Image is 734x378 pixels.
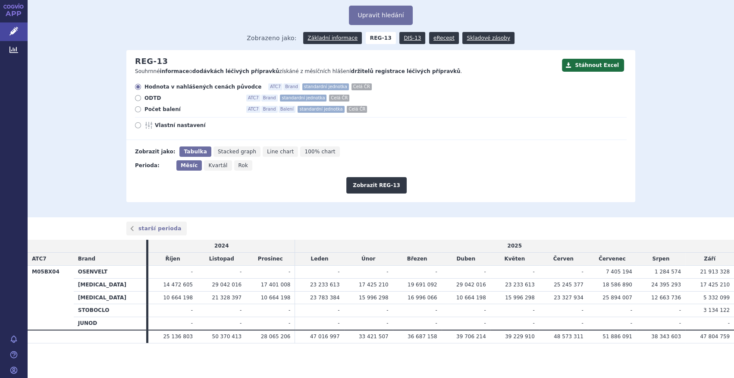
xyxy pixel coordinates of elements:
span: Počet balení [144,106,239,113]
span: 12 663 736 [651,295,681,301]
span: ODTD [144,95,239,102]
span: 21 328 397 [212,295,242,301]
td: 2024 [148,240,295,252]
span: 15 996 298 [505,295,535,301]
span: - [191,269,193,275]
span: - [240,269,242,275]
td: 2025 [295,240,734,252]
span: - [289,269,290,275]
span: Line chart [267,149,294,155]
span: 29 042 016 [212,282,242,288]
span: 17 425 210 [359,282,389,288]
a: eRecept [429,32,459,44]
span: - [289,307,290,313]
span: 10 664 198 [163,295,193,301]
span: 18 586 890 [602,282,632,288]
span: Celá ČR [347,106,367,113]
span: Balení [279,106,295,113]
span: 48 573 311 [554,334,583,340]
td: Květen [490,253,539,266]
span: - [679,320,681,326]
div: Zobrazit jako: [135,146,175,157]
button: Stáhnout Excel [562,59,624,72]
button: Zobrazit REG-13 [346,177,407,194]
span: 38 343 603 [651,334,681,340]
span: - [630,307,632,313]
td: Prosinec [246,253,295,266]
span: - [338,269,339,275]
span: ATC7 [246,95,260,102]
span: Brand [78,256,95,262]
span: ATC7 [32,256,47,262]
span: - [191,320,193,326]
span: Stacked graph [218,149,256,155]
span: standardní jednotka [302,83,349,90]
span: - [484,269,486,275]
span: - [581,307,583,313]
td: Leden [295,253,344,266]
th: OSENVELT [74,265,146,278]
span: standardní jednotka [280,95,326,102]
span: 16 996 066 [408,295,437,301]
span: 1 284 574 [655,269,681,275]
span: - [386,320,388,326]
span: 3 134 122 [703,307,730,313]
span: - [533,320,534,326]
span: 10 664 198 [456,295,486,301]
span: 19 691 092 [408,282,437,288]
span: 23 327 934 [554,295,583,301]
span: - [240,307,242,313]
span: - [533,307,534,313]
td: Březen [393,253,442,266]
span: - [435,320,437,326]
span: - [484,307,486,313]
td: Září [685,253,734,266]
span: 24 395 293 [651,282,681,288]
span: standardní jednotka [298,106,344,113]
span: Brand [261,95,278,102]
th: M05BX04 [28,265,74,330]
span: ATC7 [246,106,260,113]
strong: držitelů registrace léčivých přípravků [351,68,461,74]
span: - [435,269,437,275]
span: - [533,269,534,275]
td: Srpen [637,253,685,266]
span: 36 687 158 [408,334,437,340]
span: - [581,269,583,275]
th: JUNOD [74,317,146,330]
span: - [679,307,681,313]
span: Celá ČR [329,95,349,102]
strong: dodávkách léčivých přípravků [192,68,279,74]
span: - [338,320,339,326]
span: 50 370 413 [212,334,242,340]
span: 33 421 507 [359,334,389,340]
span: Kvartál [208,162,227,168]
span: 25 136 803 [163,334,193,340]
button: Upravit hledání [349,6,412,25]
span: Tabulka [184,149,207,155]
th: [MEDICAL_DATA] [74,291,146,304]
span: 14 472 605 [163,282,193,288]
span: 25 245 377 [554,282,583,288]
a: Základní informace [303,32,362,44]
span: 7 405 194 [606,269,632,275]
span: 15 996 298 [359,295,389,301]
span: - [386,307,388,313]
span: 29 042 016 [456,282,486,288]
span: 23 233 613 [310,282,340,288]
span: 39 706 214 [456,334,486,340]
span: - [581,320,583,326]
td: Říjen [148,253,197,266]
span: Vlastní nastavení [155,122,250,129]
td: Únor [344,253,393,266]
span: 100% chart [304,149,335,155]
td: Listopad [197,253,246,266]
span: - [728,320,730,326]
span: Brand [261,106,278,113]
span: ATC7 [268,83,282,90]
span: - [191,307,193,313]
span: - [630,320,632,326]
span: Zobrazeno jako: [247,32,297,44]
a: DIS-13 [399,32,425,44]
span: Měsíc [181,162,198,168]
